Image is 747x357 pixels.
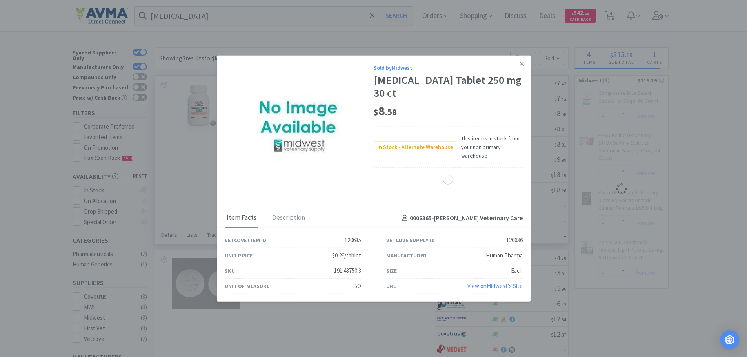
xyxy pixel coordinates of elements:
div: Size [386,266,397,275]
span: In Stock - Alternate Warehouse [374,142,456,152]
div: 120636 [506,236,523,245]
div: $0.29/tablet [332,251,361,260]
span: This item is in stock from your non primary warehouse [456,134,523,160]
div: 191.43750.3 [334,266,361,275]
span: 8 [374,103,397,119]
div: Unit Price [225,251,253,260]
span: . 58 [385,107,397,118]
div: 120635 [345,236,361,245]
div: Vetcove Item ID [225,236,266,245]
div: [MEDICAL_DATA] Tablet 250 mg 30 ct [374,74,523,100]
div: Manufacturer [386,251,427,260]
div: Vetcove Supply ID [386,236,435,245]
div: Unit of Measure [225,282,269,290]
div: Sold by Midwest [374,63,523,72]
div: URL [386,282,396,290]
div: BO [353,281,361,291]
span: $ [374,107,378,118]
div: Each [511,266,523,275]
h4: 0008365 - [PERSON_NAME] Veterinary Care [399,213,523,223]
a: View onMidwest's Site [467,282,523,290]
div: Open Intercom Messenger [720,330,739,349]
div: Item Facts [225,208,258,228]
div: SKU [225,266,235,275]
div: Human Pharma [486,251,523,260]
div: Description [270,208,307,228]
img: 204c0d73dbef45118acf7ac96abbf2f1_120636.jpeg [256,95,342,161]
